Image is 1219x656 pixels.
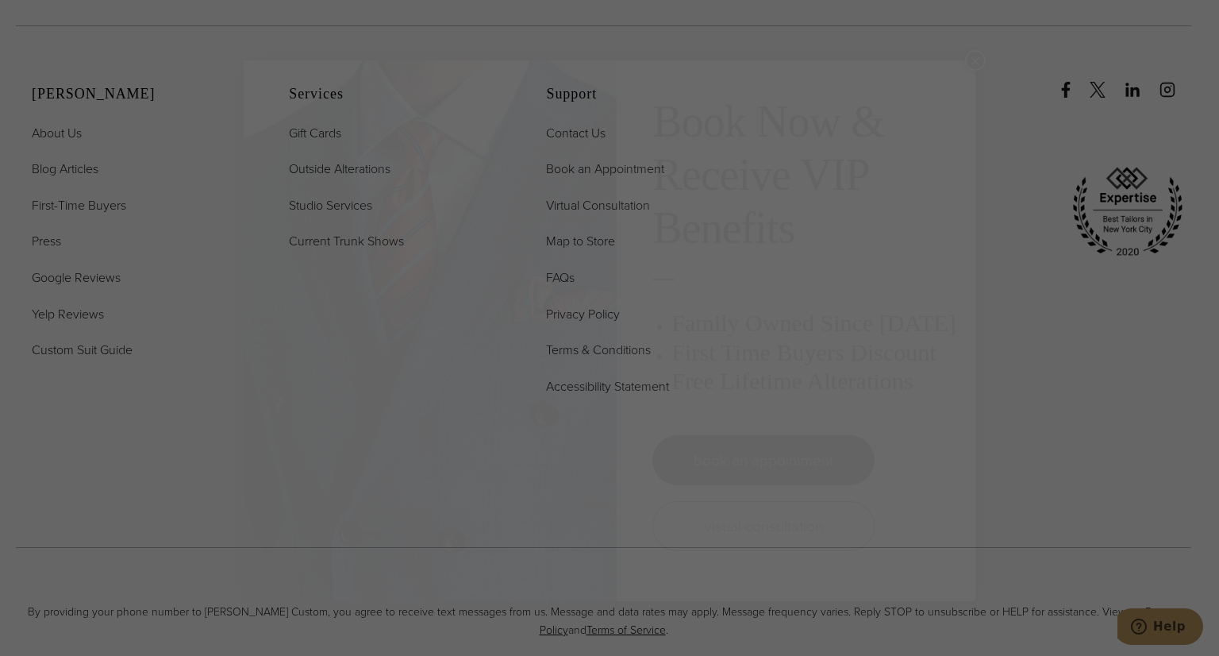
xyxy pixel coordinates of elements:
a: visual consultation [652,501,875,551]
h3: First Time Buyers Discount [671,338,959,367]
h3: Free Lifetime Alterations [671,367,959,396]
h2: Book Now & Receive VIP Benefits [652,95,959,256]
span: Help [36,11,68,25]
a: book an appointment [652,435,875,485]
button: Close [965,50,986,71]
h3: Family Owned Since [DATE] [671,309,959,338]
